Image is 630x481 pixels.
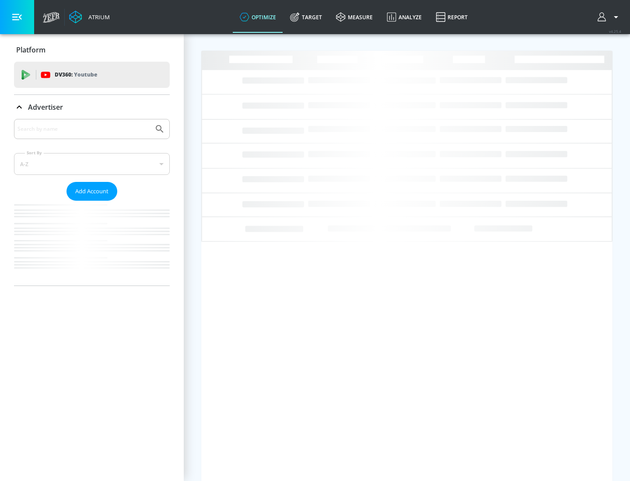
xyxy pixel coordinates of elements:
label: Sort By [25,150,44,156]
a: optimize [233,1,283,33]
span: Add Account [75,186,108,196]
div: Advertiser [14,119,170,286]
p: Youtube [74,70,97,79]
span: v 4.25.4 [609,29,621,34]
input: Search by name [17,123,150,135]
div: Advertiser [14,95,170,119]
nav: list of Advertiser [14,201,170,286]
p: Advertiser [28,102,63,112]
p: Platform [16,45,45,55]
a: Report [429,1,475,33]
div: Atrium [85,13,110,21]
div: A-Z [14,153,170,175]
p: DV360: [55,70,97,80]
div: DV360: Youtube [14,62,170,88]
a: Target [283,1,329,33]
a: Atrium [69,10,110,24]
a: measure [329,1,380,33]
div: Platform [14,38,170,62]
button: Add Account [66,182,117,201]
a: Analyze [380,1,429,33]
